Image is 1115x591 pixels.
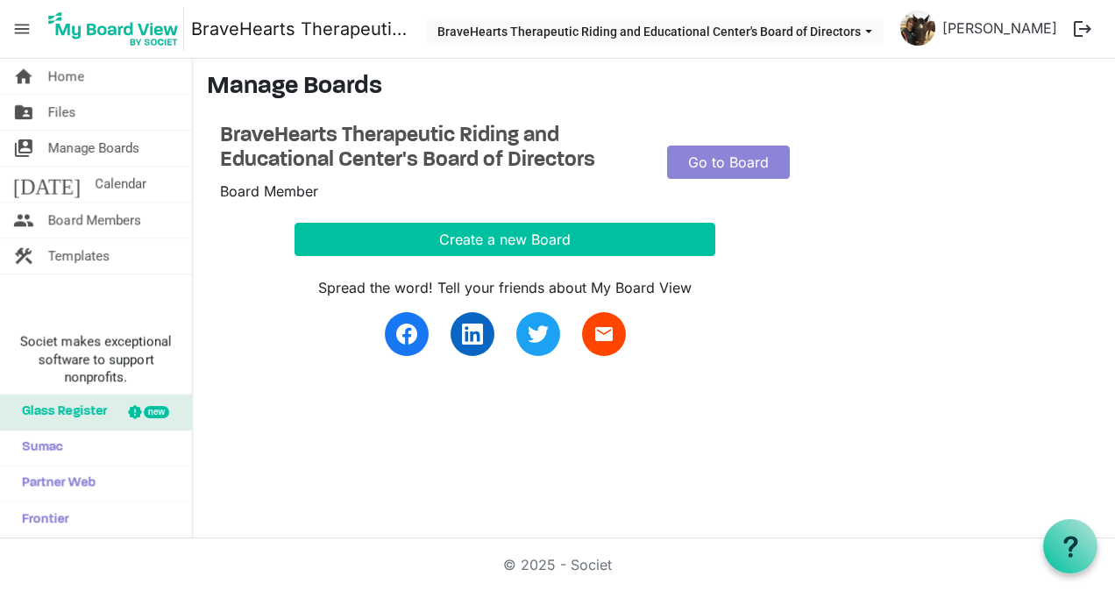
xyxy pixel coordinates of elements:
[462,324,483,345] img: linkedin.svg
[220,124,641,174] a: BraveHearts Therapeutic Riding and Educational Center's Board of Directors
[667,146,790,179] a: Go to Board
[13,395,107,430] span: Glass Register
[13,466,96,502] span: Partner Web
[13,167,81,202] span: [DATE]
[5,12,39,46] span: menu
[13,203,34,238] span: people
[503,556,612,573] a: © 2025 - Societ
[43,7,191,51] a: My Board View Logo
[582,312,626,356] a: email
[144,406,169,418] div: new
[396,324,417,345] img: facebook.svg
[13,131,34,166] span: switch_account
[95,167,146,202] span: Calendar
[48,131,139,166] span: Manage Boards
[48,239,110,274] span: Templates
[48,95,76,130] span: Files
[295,277,715,298] div: Spread the word! Tell your friends about My Board View
[593,324,614,345] span: email
[528,324,549,345] img: twitter.svg
[13,59,34,94] span: home
[13,431,63,466] span: Sumac
[8,333,184,386] span: Societ makes exceptional software to support nonprofits.
[48,203,141,238] span: Board Members
[191,11,408,46] a: BraveHearts Therapeutic Riding and Educational Center's Board of Directors
[220,182,318,200] span: Board Member
[295,223,715,256] button: Create a new Board
[900,11,935,46] img: soG8ngqyo8mfsLl7qavYA1W50_jgETOwQQYy_uxBnjq3-U2bjp1MqSY6saXxc6u9ROKTL24E-CUSpUAvpVE2Kg_thumb.png
[13,95,34,130] span: folder_shared
[13,239,34,274] span: construction
[207,73,1101,103] h3: Manage Boards
[13,502,69,538] span: Frontier
[1064,11,1101,47] button: logout
[426,18,884,43] button: BraveHearts Therapeutic Riding and Educational Center's Board of Directors dropdownbutton
[48,59,84,94] span: Home
[43,7,184,51] img: My Board View Logo
[935,11,1064,46] a: [PERSON_NAME]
